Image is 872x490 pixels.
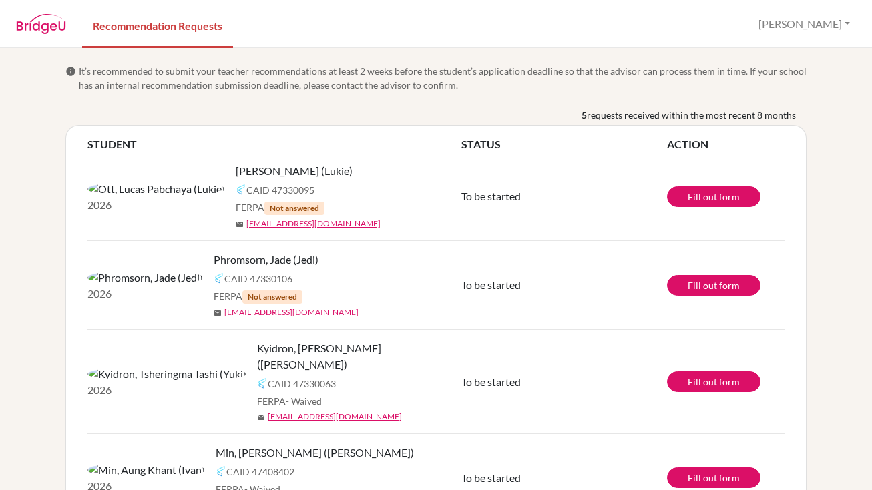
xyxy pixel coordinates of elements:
a: Fill out form [667,467,760,488]
span: Not answered [242,290,302,304]
th: ACTION [667,136,785,152]
span: Phromsorn, Jade (Jedi) [214,252,318,268]
img: Common App logo [236,184,246,195]
a: Fill out form [667,371,760,392]
a: [EMAIL_ADDRESS][DOMAIN_NAME] [246,218,381,230]
span: requests received within the most recent 8 months [587,108,796,122]
img: Ott, Lucas Pabchaya (Lukie) [87,181,225,197]
img: Kyidron, Tsheringma Tashi (Yuki) [87,366,246,382]
span: To be started [461,278,521,291]
a: [EMAIL_ADDRESS][DOMAIN_NAME] [224,306,359,318]
button: [PERSON_NAME] [752,11,856,37]
a: Fill out form [667,186,760,207]
span: - Waived [286,395,322,407]
img: BridgeU logo [16,14,66,34]
span: mail [236,220,244,228]
span: [PERSON_NAME] (Lukie) [236,163,353,179]
span: Not answered [264,202,324,215]
span: To be started [461,190,521,202]
p: 2026 [87,286,203,302]
span: FERPA [236,200,324,215]
span: CAID 47330106 [224,272,292,286]
span: mail [257,413,265,421]
span: FERPA [257,394,322,408]
a: [EMAIL_ADDRESS][DOMAIN_NAME] [268,411,402,423]
span: CAID 47330063 [268,377,336,391]
img: Min, Aung Khant (Ivan) [87,462,205,478]
span: CAID 47330095 [246,183,314,197]
span: mail [214,309,222,317]
th: STATUS [461,136,667,152]
img: Common App logo [216,466,226,477]
span: It’s recommended to submit your teacher recommendations at least 2 weeks before the student’s app... [79,64,807,92]
a: Fill out form [667,275,760,296]
img: Common App logo [257,378,268,389]
span: Min, [PERSON_NAME] ([PERSON_NAME]) [216,445,414,461]
span: CAID 47408402 [226,465,294,479]
img: Phromsorn, Jade (Jedi) [87,270,203,286]
span: info [65,66,76,77]
span: FERPA [214,289,302,304]
th: STUDENT [87,136,461,152]
a: Recommendation Requests [82,2,233,48]
p: 2026 [87,382,246,398]
p: 2026 [87,197,225,213]
span: To be started [461,375,521,388]
span: Kyidron, [PERSON_NAME] ([PERSON_NAME]) [257,340,471,373]
b: 5 [582,108,587,122]
img: Common App logo [214,273,224,284]
span: To be started [461,471,521,484]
